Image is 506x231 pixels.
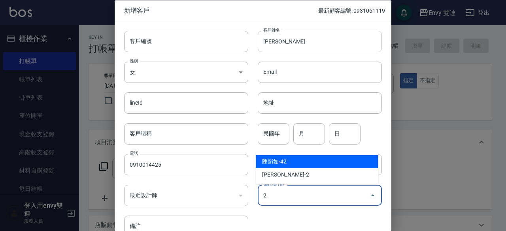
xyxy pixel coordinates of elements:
span: 新增客戶 [124,6,318,14]
button: Close [366,189,379,201]
li: 陳韻如-42 [256,155,378,168]
label: 電話 [130,150,138,156]
p: 最新顧客編號: 0931061119 [318,6,385,15]
label: 性別 [130,58,138,64]
div: 女 [124,61,248,83]
label: 客戶姓名 [263,27,280,33]
li: [PERSON_NAME]-2 [256,168,378,181]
